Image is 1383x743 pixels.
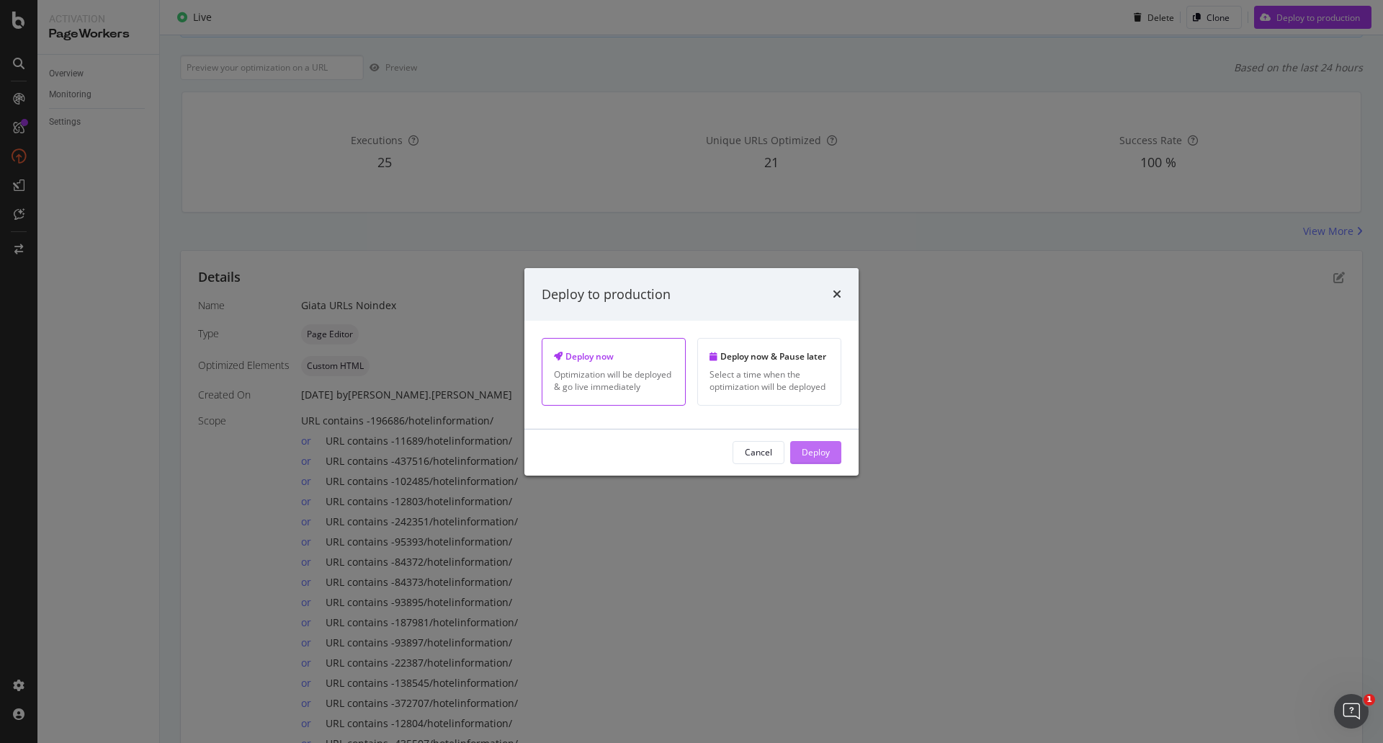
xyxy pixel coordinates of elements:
[554,368,673,393] div: Optimization will be deployed & go live immediately
[745,446,772,458] div: Cancel
[802,446,830,458] div: Deploy
[542,285,671,303] div: Deploy to production
[833,285,841,303] div: times
[1334,694,1369,729] iframe: Intercom live chat
[733,441,784,464] button: Cancel
[710,350,829,362] div: Deploy now & Pause later
[524,267,859,475] div: modal
[554,350,673,362] div: Deploy now
[710,368,829,393] div: Select a time when the optimization will be deployed
[790,441,841,464] button: Deploy
[1364,694,1375,706] span: 1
